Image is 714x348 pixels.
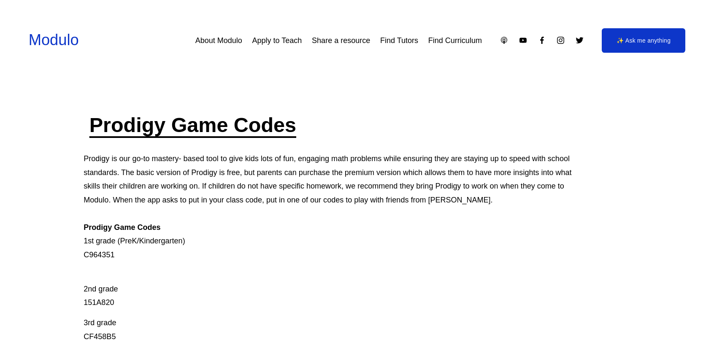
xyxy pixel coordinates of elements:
a: Find Tutors [380,33,418,48]
a: Twitter [575,36,584,45]
p: 2nd grade 151A820 [84,268,575,309]
a: Apple Podcasts [500,36,508,45]
a: YouTube [519,36,527,45]
a: Find Curriculum [428,33,482,48]
p: 3rd grade CF458B5 [84,316,575,343]
a: Prodigy Game Codes [89,113,296,136]
a: About Modulo [195,33,242,48]
a: Share a resource [312,33,370,48]
a: Facebook [538,36,546,45]
p: Prodigy is our go-to mastery- based tool to give kids lots of fun, engaging math problems while e... [84,152,575,262]
strong: Prodigy Game Codes [84,223,160,232]
a: Apply to Teach [252,33,302,48]
a: Instagram [556,36,565,45]
a: ✨ Ask me anything [602,28,685,53]
a: Modulo [29,31,79,49]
